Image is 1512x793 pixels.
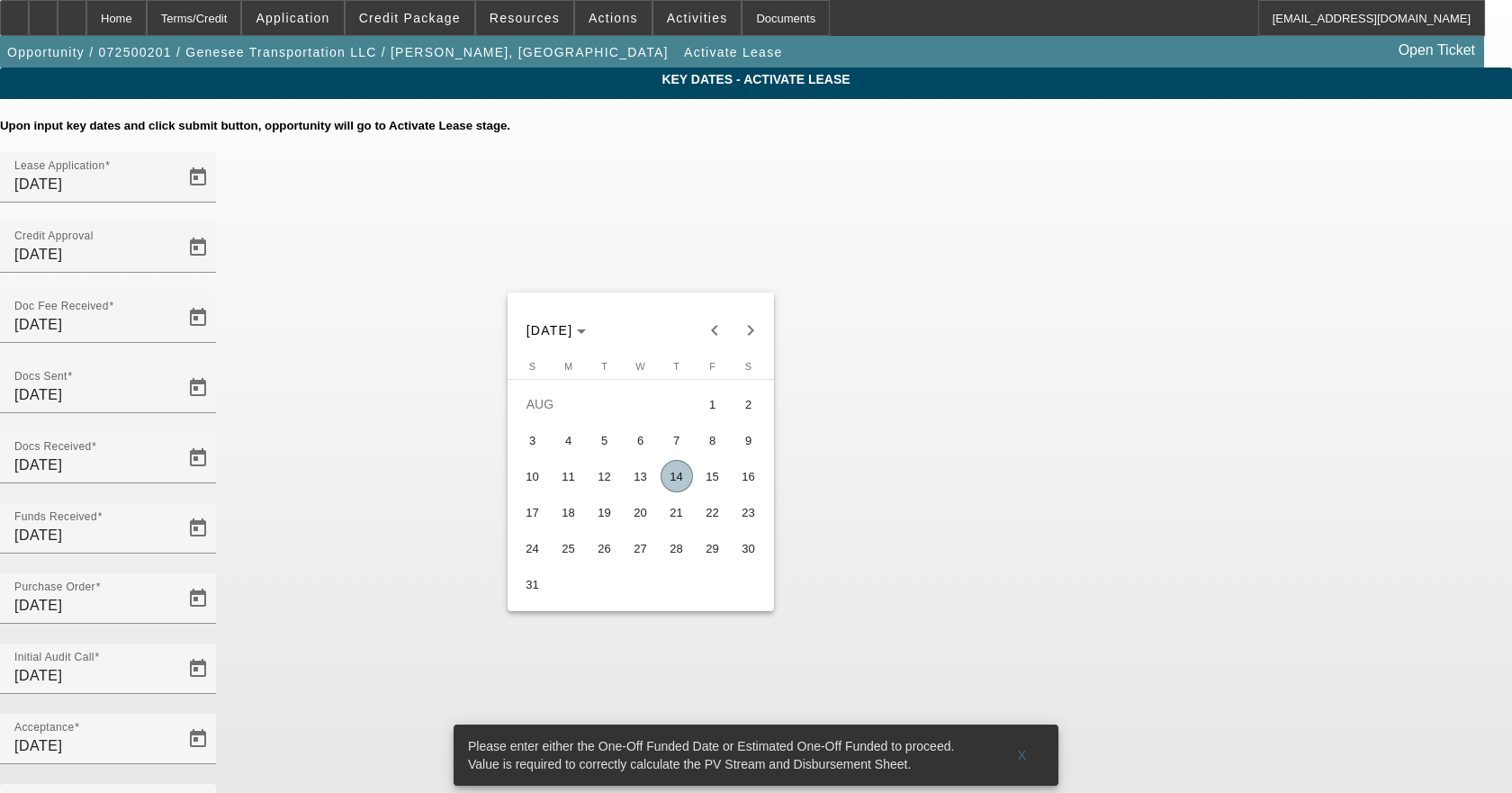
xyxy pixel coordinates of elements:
[697,496,729,528] span: 22
[589,460,621,492] span: 12
[553,496,585,528] span: 18
[517,496,549,528] span: 17
[659,458,695,494] button: August 14, 2025
[659,530,695,566] button: August 28, 2025
[673,361,679,372] span: T
[623,422,659,458] button: August 6, 2025
[731,422,767,458] button: August 9, 2025
[625,460,657,492] span: 13
[515,494,551,530] button: August 17, 2025
[733,424,765,456] span: 9
[733,312,769,348] button: Next month
[745,361,751,372] span: S
[515,386,695,422] td: AUG
[623,458,659,494] button: August 13, 2025
[515,566,551,602] button: August 31, 2025
[517,460,549,492] span: 10
[587,494,623,530] button: August 19, 2025
[661,532,693,564] span: 28
[515,458,551,494] button: August 10, 2025
[587,422,623,458] button: August 5, 2025
[589,424,621,456] span: 5
[697,388,729,420] span: 1
[515,422,551,458] button: August 3, 2025
[515,530,551,566] button: August 24, 2025
[661,496,693,528] span: 21
[529,361,535,372] span: S
[551,494,587,530] button: August 18, 2025
[589,496,621,528] span: 19
[589,532,621,564] span: 26
[709,361,715,372] span: F
[733,532,765,564] span: 30
[733,388,765,420] span: 2
[526,323,573,338] span: [DATE]
[731,530,767,566] button: August 30, 2025
[697,532,729,564] span: 29
[731,386,767,422] button: August 2, 2025
[659,494,695,530] button: August 21, 2025
[695,422,731,458] button: August 8, 2025
[659,422,695,458] button: August 7, 2025
[519,314,594,347] button: Choose month and year
[553,424,585,456] span: 4
[697,460,729,492] span: 15
[697,424,729,456] span: 8
[517,568,549,600] span: 31
[731,494,767,530] button: August 23, 2025
[564,361,572,372] span: M
[625,496,657,528] span: 20
[733,460,765,492] span: 16
[661,424,693,456] span: 7
[551,422,587,458] button: August 4, 2025
[553,532,585,564] span: 25
[695,386,731,422] button: August 1, 2025
[731,458,767,494] button: August 16, 2025
[625,532,657,564] span: 27
[695,494,731,530] button: August 22, 2025
[601,361,607,372] span: T
[733,496,765,528] span: 23
[517,532,549,564] span: 24
[625,424,657,456] span: 6
[695,530,731,566] button: August 29, 2025
[695,458,731,494] button: August 15, 2025
[635,361,644,372] span: W
[587,530,623,566] button: August 26, 2025
[623,530,659,566] button: August 27, 2025
[697,312,733,348] button: Previous month
[587,458,623,494] button: August 12, 2025
[623,494,659,530] button: August 20, 2025
[553,460,585,492] span: 11
[551,530,587,566] button: August 25, 2025
[517,424,549,456] span: 3
[551,458,587,494] button: August 11, 2025
[661,460,693,492] span: 14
